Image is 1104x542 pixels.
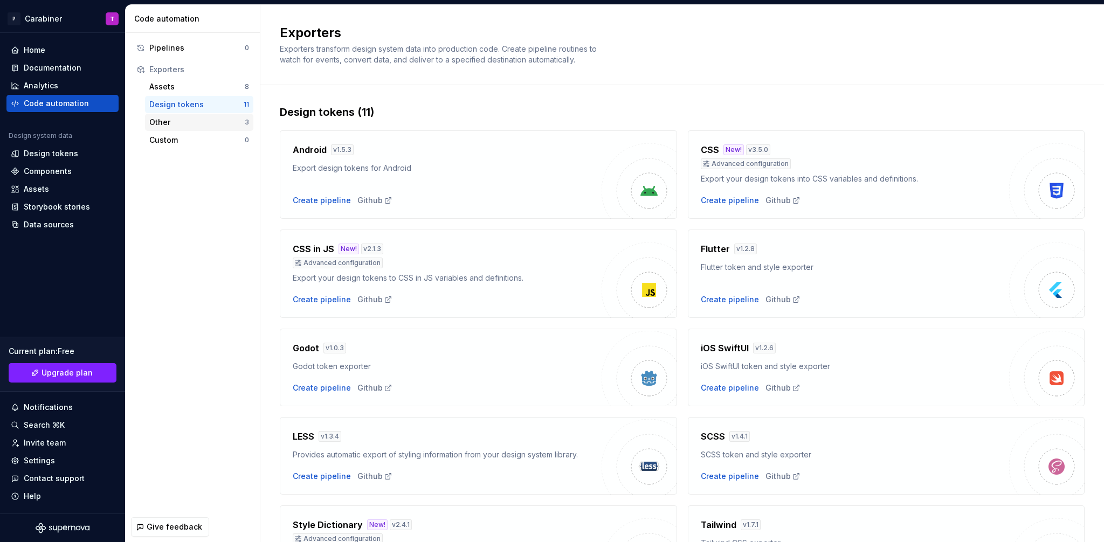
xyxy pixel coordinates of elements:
div: Help [24,491,41,502]
a: Storybook stories [6,198,119,216]
span: Exporters transform design system data into production code. Create pipeline routines to watch fo... [280,44,599,64]
button: Notifications [6,399,119,416]
button: Create pipeline [293,294,351,305]
div: Documentation [24,62,81,73]
span: Give feedback [147,522,202,532]
div: Design tokens [149,99,244,110]
h4: Tailwind [701,518,736,531]
button: Pipelines0 [132,39,253,57]
a: Home [6,41,119,59]
h4: Godot [293,342,319,355]
div: 8 [245,82,249,91]
button: Give feedback [131,517,209,537]
div: New! [339,244,359,254]
a: Data sources [6,216,119,233]
button: Create pipeline [293,471,351,482]
div: P [8,12,20,25]
h4: iOS SwiftUI [701,342,749,355]
button: Other3 [145,114,253,131]
div: Other [149,117,245,128]
button: Create pipeline [701,195,759,206]
div: Create pipeline [293,383,351,393]
div: 3 [245,118,249,127]
h4: Flutter [701,242,730,255]
span: Upgrade plan [42,367,93,378]
div: Storybook stories [24,201,90,212]
div: Design tokens (11) [280,105,1085,120]
div: Data sources [24,219,74,230]
div: v 1.0.3 [323,343,346,353]
button: Design tokens11 [145,96,253,113]
button: Custom0 [145,131,253,149]
div: v 1.2.6 [753,343,776,353]
div: v 2.4.1 [390,519,412,530]
div: Settings [24,455,55,466]
h2: Exporters [280,24,1072,41]
div: Pipelines [149,43,245,53]
div: iOS SwiftUI token and style exporter [701,361,1010,372]
div: Create pipeline [701,294,759,305]
div: Carabiner [25,13,62,24]
a: Github [765,294,801,305]
a: Code automation [6,95,119,112]
button: Create pipeline [293,195,351,206]
button: Help [6,488,119,505]
div: v 3.5.0 [746,144,770,155]
div: Home [24,45,45,55]
div: T [110,15,114,23]
div: Godot token exporter [293,361,602,372]
div: v 1.5.3 [331,144,354,155]
a: Github [357,294,392,305]
div: Export your design tokens into CSS variables and definitions. [701,173,1010,184]
button: Assets8 [145,78,253,95]
div: SCSS token and style exporter [701,449,1010,460]
h4: SCSS [701,430,725,443]
div: Github [357,195,392,206]
div: Github [765,195,801,206]
h4: LESS [293,430,314,443]
a: Invite team [6,434,119,451]
div: v 1.4.1 [729,431,750,442]
div: Flutter token and style exporter [701,262,1010,273]
div: Design tokens [24,148,78,159]
button: PCarabinerT [2,7,123,30]
div: 0 [245,136,249,144]
div: Advanced configuration [293,258,383,268]
a: Design tokens [6,145,119,162]
div: New! [723,144,744,155]
div: Analytics [24,80,58,91]
a: Documentation [6,59,119,77]
a: Components [6,163,119,180]
div: 0 [245,44,249,52]
div: New! [367,519,388,530]
div: v 1.3.4 [319,431,341,442]
button: Create pipeline [701,471,759,482]
button: Contact support [6,470,119,487]
button: Search ⌘K [6,416,119,434]
a: Settings [6,452,119,469]
svg: Supernova Logo [36,523,89,533]
a: Upgrade plan [9,363,116,383]
div: Exporters [149,64,249,75]
button: Create pipeline [701,383,759,393]
div: Export design tokens for Android [293,163,602,173]
div: Assets [24,184,49,194]
a: Github [357,383,392,393]
a: Github [357,471,392,482]
div: Search ⌘K [24,420,65,430]
div: Invite team [24,437,66,448]
h4: CSS in JS [293,242,334,255]
div: Current plan : Free [9,346,116,357]
div: Design system data [9,131,72,140]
